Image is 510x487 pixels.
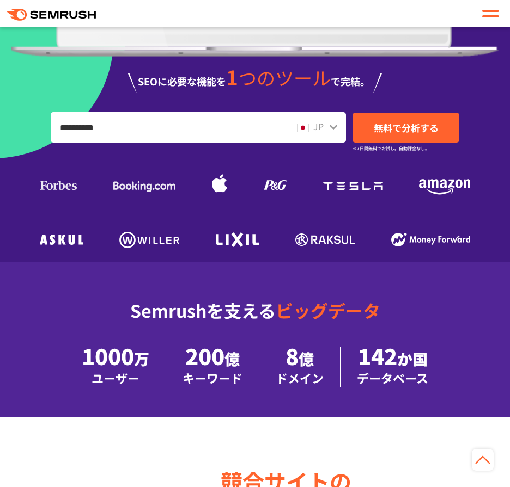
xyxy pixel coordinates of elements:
a: 無料で分析する [353,113,459,143]
div: キーワード [183,368,242,387]
li: 8 [259,347,341,387]
div: SEOに必要な機能を [11,68,499,93]
span: 1 [226,62,238,91]
input: URL、キーワードを入力してください [51,113,287,142]
div: ユーザー [82,368,149,387]
small: ※7日間無料でお試し。自動課金なし。 [353,143,429,153]
div: データベース [357,368,428,387]
span: ビッグデータ [276,298,380,323]
span: 万 [134,348,149,369]
li: 142 [341,347,445,387]
span: 億 [224,348,240,369]
div: Semrushを支える [11,292,499,347]
span: JP [313,120,324,133]
li: 200 [166,347,259,387]
span: か国 [397,348,428,369]
span: で完結。 [331,74,370,88]
span: 無料で分析する [374,121,439,134]
div: ドメイン [276,368,324,387]
li: 1000 [65,347,166,387]
span: 億 [299,348,314,369]
span: つのツール [238,64,331,91]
